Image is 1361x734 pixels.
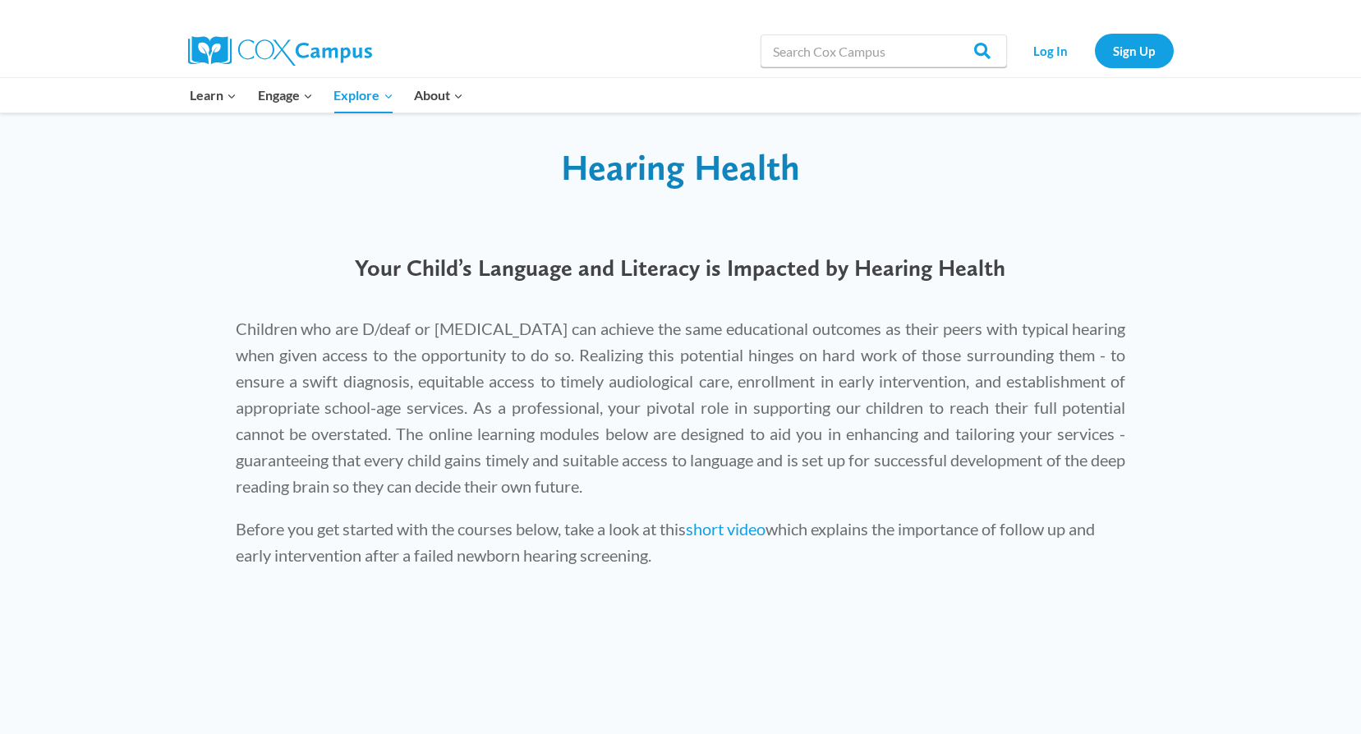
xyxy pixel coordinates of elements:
nav: Secondary Navigation [1015,34,1174,67]
span: Your Child’s Language and Literacy is Impacted by Hearing Health [355,254,1005,282]
span: Learn [190,85,237,106]
span: Hearing Health [561,145,800,189]
a: short video [686,519,766,539]
span: Explore [333,85,393,106]
span: About [414,85,463,106]
img: Cox Campus [188,36,372,66]
span: Engage [258,85,313,106]
input: Search Cox Campus [761,34,1007,67]
a: Sign Up [1095,34,1174,67]
a: Log In [1015,34,1087,67]
p: Before you get started with the courses below, take a look at this which explains the importance ... [236,516,1126,568]
p: Children who are D/deaf or [MEDICAL_DATA] can achieve the same educational outcomes as their peer... [236,315,1126,499]
nav: Primary Navigation [180,78,474,112]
